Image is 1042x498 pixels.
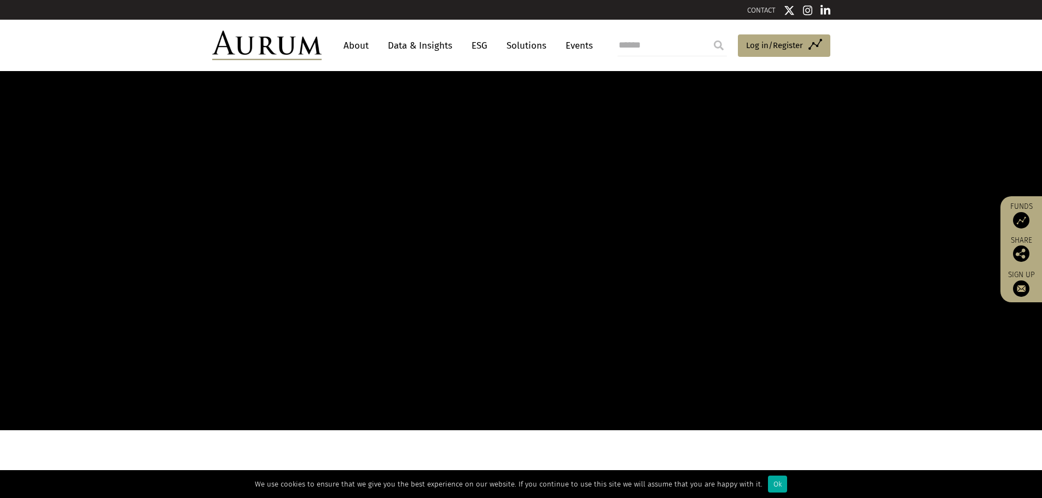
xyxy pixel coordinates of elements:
[212,31,322,60] img: Aurum
[338,36,374,56] a: About
[747,6,776,14] a: CONTACT
[1006,202,1037,229] a: Funds
[382,36,458,56] a: Data & Insights
[803,5,813,16] img: Instagram icon
[738,34,830,57] a: Log in/Register
[784,5,795,16] img: Twitter icon
[820,5,830,16] img: Linkedin icon
[1013,212,1029,229] img: Access Funds
[560,36,593,56] a: Events
[768,476,787,493] div: Ok
[708,34,730,56] input: Submit
[1013,280,1029,297] img: Sign up to our newsletter
[1006,237,1037,262] div: Share
[501,36,552,56] a: Solutions
[466,36,493,56] a: ESG
[1013,245,1029,262] img: Share this post
[746,39,803,52] span: Log in/Register
[1006,270,1037,297] a: Sign up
